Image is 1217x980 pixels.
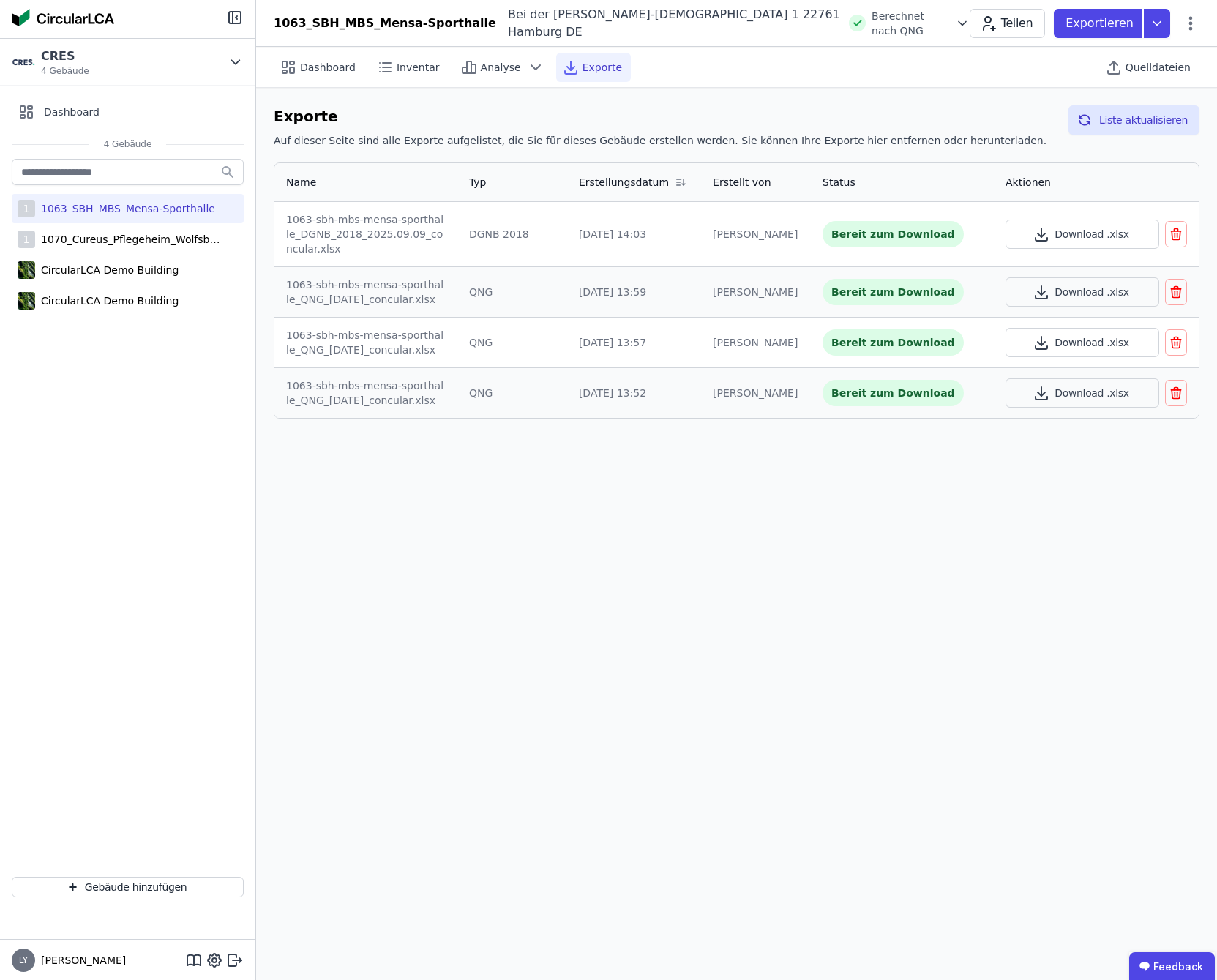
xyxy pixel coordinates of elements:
[44,105,100,119] span: Dashboard
[12,51,35,74] img: CRES
[41,65,89,77] span: 4 Gebäude
[469,285,555,299] div: QNG
[1006,220,1159,249] button: Download .xlsx
[286,328,446,357] div: 1063-sbh-mbs-mensa-sporthalle_QNG_[DATE]_concular.xlsx
[1006,378,1159,408] button: Download .xlsx
[18,231,35,248] div: 1
[286,175,316,190] div: Name
[12,877,244,897] button: Gebäude hinzufügen
[823,175,855,190] div: Status
[1006,277,1159,307] button: Download .xlsx
[469,227,555,242] div: DGNB 2018
[35,293,179,308] div: CircularLCA Demo Building
[469,175,487,190] div: Typ
[41,48,89,65] div: CRES
[35,232,225,247] div: 1070_Cureus_Pflegeheim_Wolfsbüttel
[823,380,964,406] div: Bereit zum Download
[18,258,35,282] img: CircularLCA Demo Building
[286,277,446,307] div: 1063-sbh-mbs-mensa-sporthalle_QNG_[DATE]_concular.xlsx
[713,285,799,299] div: [PERSON_NAME]
[579,386,689,400] div: [DATE] 13:52
[872,9,949,38] span: Berechnet nach QNG
[12,9,114,26] img: Concular
[89,138,167,150] span: 4 Gebäude
[286,378,446,408] div: 1063-sbh-mbs-mensa-sporthalle_QNG_[DATE]_concular.xlsx
[1066,15,1137,32] p: Exportieren
[579,227,689,242] div: [DATE] 14:03
[469,386,555,400] div: QNG
[300,60,356,75] span: Dashboard
[970,9,1045,38] button: Teilen
[579,335,689,350] div: [DATE] 13:57
[713,335,799,350] div: [PERSON_NAME]
[274,133,1046,148] h6: Auf dieser Seite sind alle Exporte aufgelistet, die Sie für dieses Gebäude erstellen werden. Sie ...
[18,289,35,313] img: CircularLCA Demo Building
[713,386,799,400] div: [PERSON_NAME]
[35,263,179,277] div: CircularLCA Demo Building
[274,105,1046,127] h6: Exporte
[1126,60,1191,75] span: Quelldateien
[19,956,28,965] span: LY
[1068,105,1199,135] button: Liste aktualisieren
[823,221,964,247] div: Bereit zum Download
[823,329,964,356] div: Bereit zum Download
[713,227,799,242] div: [PERSON_NAME]
[35,201,215,216] div: 1063_SBH_MBS_Mensa-Sporthalle
[397,60,440,75] span: Inventar
[35,953,126,968] span: [PERSON_NAME]
[823,279,964,305] div: Bereit zum Download
[583,60,622,75] span: Exporte
[481,60,521,75] span: Analyse
[579,285,689,299] div: [DATE] 13:59
[579,175,669,190] div: Erstellungsdatum
[1006,328,1159,357] button: Download .xlsx
[286,212,446,256] div: 1063-sbh-mbs-mensa-sporthalle_DGNB_2018_2025.09.09_concular.xlsx
[496,6,840,41] div: Bei der [PERSON_NAME]-[DEMOGRAPHIC_DATA] 1 22761 Hamburg DE
[469,335,555,350] div: QNG
[713,175,771,190] div: Erstellt von
[1006,175,1051,190] div: Aktionen
[274,15,496,32] div: 1063_SBH_MBS_Mensa-Sporthalle
[18,200,35,217] div: 1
